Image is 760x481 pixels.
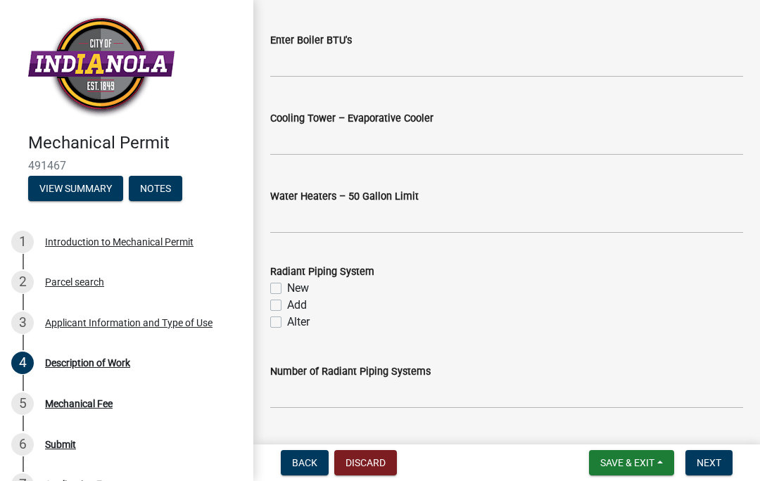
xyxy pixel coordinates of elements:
button: View Summary [28,176,123,201]
span: Save & Exit [600,457,654,468]
button: Notes [129,176,182,201]
div: 2 [11,271,34,293]
button: Back [281,450,329,475]
div: Description of Work [45,358,130,368]
label: Cooling Tower – Evaporative Cooler [270,114,433,124]
label: Radiant Piping System [270,267,374,277]
wm-modal-confirm: Summary [28,184,123,195]
div: 1 [11,231,34,253]
div: 6 [11,433,34,456]
label: Water Heaters – 50 Gallon Limit [270,192,419,202]
div: Mechanical Fee [45,399,113,409]
button: Save & Exit [589,450,674,475]
wm-modal-confirm: Notes [129,184,182,195]
button: Next [685,450,733,475]
div: 3 [11,312,34,334]
button: Discard [334,450,397,475]
div: Applicant Information and Type of Use [45,318,213,328]
label: Alter [287,314,310,331]
span: 491467 [28,159,225,172]
div: 4 [11,352,34,374]
label: Number of Radiant Piping Systems [270,367,431,377]
div: Parcel search [45,277,104,287]
div: Introduction to Mechanical Permit [45,237,194,247]
span: Next [697,457,721,468]
label: New [287,280,309,297]
div: Submit [45,440,76,449]
h4: Mechanical Permit [28,133,242,153]
img: City of Indianola, Iowa [28,15,175,118]
label: Add [287,297,307,314]
span: Back [292,457,317,468]
div: 5 [11,392,34,415]
label: Enter Boiler BTU's [270,36,352,46]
